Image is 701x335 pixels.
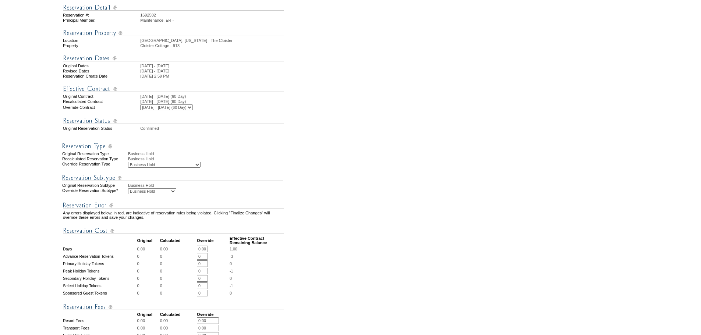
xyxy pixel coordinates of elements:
div: Recalculated Reservation Type [62,157,127,161]
td: Transport Fees [63,325,137,331]
td: 0 [137,268,159,274]
td: [DATE] - [DATE] [140,64,284,68]
img: Reservation Fees [63,302,284,311]
td: 0 [160,260,196,267]
td: Maintenance, ER - [140,18,284,22]
td: Reservation Create Date [63,74,139,78]
span: -1 [230,269,233,273]
span: 0 [230,276,232,281]
img: Reservation Cost [63,226,284,235]
div: Override Reservation Subtype* [62,188,127,194]
td: Original [137,236,159,245]
td: Override [197,236,229,245]
td: Reservation #: [63,13,139,17]
span: 0 [230,261,232,266]
td: [DATE] - [DATE] [140,69,284,73]
td: Calculated [160,312,196,317]
td: 0 [137,282,159,289]
td: Sponsored Guest Tokens [63,290,137,296]
td: 0 [160,268,196,274]
td: 0.00 [137,317,159,324]
span: 1.00 [230,247,237,251]
img: Reservation Type [62,173,283,182]
img: Reservation Status [63,116,284,125]
div: Override Reservation Type [62,162,127,168]
div: Business Hold [128,157,284,161]
div: Business Hold [128,152,284,156]
td: Recalculated Contract [63,99,139,104]
td: Original Dates [63,64,139,68]
td: Select Holiday Tokens [63,282,137,289]
span: -1 [230,284,233,288]
td: Original Reservation Status [63,126,139,131]
td: Confirmed [140,126,284,131]
td: Property [63,43,139,48]
td: Original [137,312,159,317]
td: [DATE] - [DATE] (60 Day) [140,94,284,99]
td: [DATE] - [DATE] (60 Day) [140,99,284,104]
td: 0 [160,282,196,289]
td: 0.00 [137,325,159,331]
img: Reservation Detail [63,3,284,12]
td: Cloister Cottage - 913 [140,43,284,48]
td: [GEOGRAPHIC_DATA], [US_STATE] - The Cloister [140,38,284,43]
td: 0 [137,253,159,260]
td: Resort Fees [63,317,137,324]
span: -3 [230,254,233,259]
td: 0 [137,275,159,282]
td: Principal Member: [63,18,139,22]
td: Secondary Holiday Tokens [63,275,137,282]
div: Original Reservation Type [62,152,127,156]
td: 0.00 [160,246,196,252]
img: Reservation Dates [63,54,284,63]
td: Peak Holiday Tokens [63,268,137,274]
td: Calculated [160,236,196,245]
td: 0.00 [160,317,196,324]
td: 0 [137,260,159,267]
td: Override [197,312,229,317]
td: 0.00 [160,325,196,331]
img: Reservation Type [62,142,283,151]
img: Effective Contract [63,84,284,93]
td: 0.00 [137,246,159,252]
td: 0 [160,290,196,296]
img: Reservation Property [63,28,284,38]
td: Any errors displayed below, in red, are indicative of reservation rules being violated. Clicking ... [63,211,284,220]
td: Override Contract [63,104,139,110]
td: [DATE] 2:59 PM [140,74,284,78]
td: Effective Contract Remaining Balance [230,236,284,245]
td: Revised Dates [63,69,139,73]
td: 0 [160,275,196,282]
td: Days [63,246,137,252]
td: 1692502 [140,13,284,17]
div: Original Reservation Subtype [62,183,127,188]
td: Advance Reservation Tokens [63,253,137,260]
div: Business Hold [128,183,284,188]
img: Reservation Errors [63,201,284,210]
td: Original Contract [63,94,139,99]
td: Primary Holiday Tokens [63,260,137,267]
td: 0 [160,253,196,260]
span: 0 [230,291,232,295]
td: 0 [137,290,159,296]
td: Location [63,38,139,43]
